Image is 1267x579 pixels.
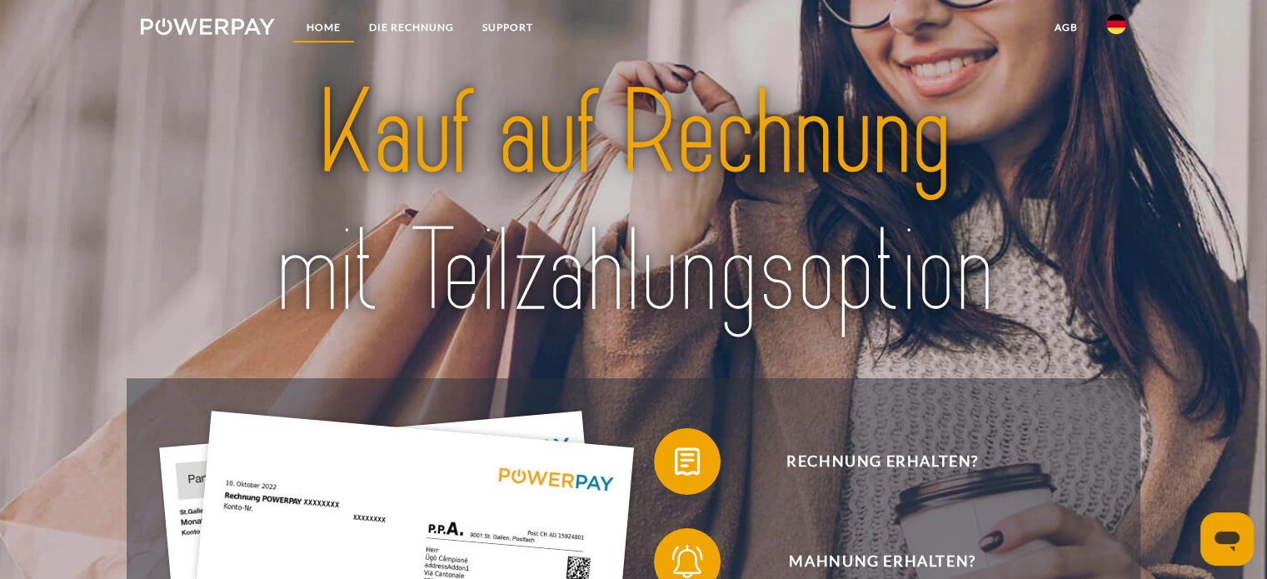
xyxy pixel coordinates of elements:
[292,12,355,42] a: Home
[355,12,468,42] a: DIE RECHNUNG
[654,428,1087,495] button: Rechnung erhalten?
[1200,512,1254,566] iframe: Schaltfläche zum Öffnen des Messaging-Fensters
[1106,14,1126,34] img: de
[141,18,275,35] img: logo-powerpay-white.svg
[666,441,708,482] img: qb_bill.svg
[468,12,547,42] a: SUPPORT
[189,58,1077,347] img: title-powerpay_de.svg
[1040,12,1092,42] a: agb
[678,428,1086,495] span: Rechnung erhalten?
